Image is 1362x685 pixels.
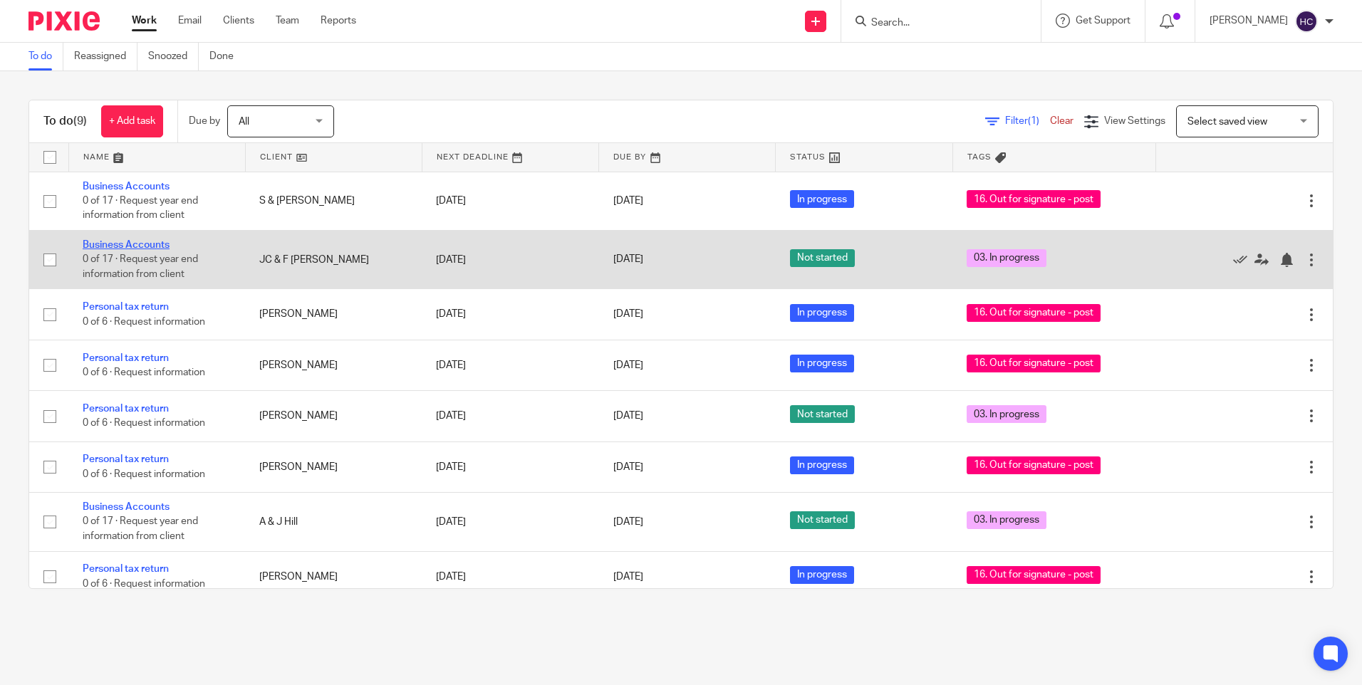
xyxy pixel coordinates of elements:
[83,196,198,221] span: 0 of 17 · Request year end information from client
[245,551,422,602] td: [PERSON_NAME]
[83,564,169,574] a: Personal tax return
[613,310,643,320] span: [DATE]
[189,114,220,128] p: Due by
[83,502,170,512] a: Business Accounts
[83,419,205,429] span: 0 of 6 · Request information
[1076,16,1130,26] span: Get Support
[422,289,598,340] td: [DATE]
[83,579,205,589] span: 0 of 6 · Request information
[967,405,1046,423] span: 03. In progress
[1005,116,1050,126] span: Filter
[422,340,598,390] td: [DATE]
[1028,116,1039,126] span: (1)
[239,117,249,127] span: All
[245,391,422,441] td: [PERSON_NAME]
[245,172,422,230] td: S & [PERSON_NAME]
[223,14,254,28] a: Clients
[870,17,998,30] input: Search
[83,454,169,464] a: Personal tax return
[178,14,202,28] a: Email
[422,391,598,441] td: [DATE]
[967,153,992,161] span: Tags
[967,456,1101,474] span: 16. Out for signature - post
[73,115,87,127] span: (9)
[967,249,1046,267] span: 03. In progress
[422,172,598,230] td: [DATE]
[1210,14,1288,28] p: [PERSON_NAME]
[83,367,205,377] span: 0 of 6 · Request information
[967,355,1101,372] span: 16. Out for signature - post
[790,456,854,474] span: In progress
[613,411,643,421] span: [DATE]
[74,43,137,70] a: Reassigned
[613,360,643,370] span: [DATE]
[209,43,244,70] a: Done
[613,462,643,472] span: [DATE]
[422,493,598,551] td: [DATE]
[967,304,1101,322] span: 16. Out for signature - post
[613,255,643,265] span: [DATE]
[613,517,643,527] span: [DATE]
[967,566,1101,584] span: 16. Out for signature - post
[422,230,598,288] td: [DATE]
[1187,117,1267,127] span: Select saved view
[1295,10,1318,33] img: svg%3E
[613,572,643,582] span: [DATE]
[790,511,855,529] span: Not started
[613,196,643,206] span: [DATE]
[83,469,205,479] span: 0 of 6 · Request information
[790,190,854,208] span: In progress
[245,493,422,551] td: A & J Hill
[790,249,855,267] span: Not started
[245,230,422,288] td: JC & F [PERSON_NAME]
[132,14,157,28] a: Work
[967,511,1046,529] span: 03. In progress
[422,551,598,602] td: [DATE]
[245,340,422,390] td: [PERSON_NAME]
[83,240,170,250] a: Business Accounts
[1104,116,1165,126] span: View Settings
[790,355,854,372] span: In progress
[1233,252,1254,266] a: Mark as done
[422,441,598,492] td: [DATE]
[245,289,422,340] td: [PERSON_NAME]
[967,190,1101,208] span: 16. Out for signature - post
[83,353,169,363] a: Personal tax return
[1050,116,1074,126] a: Clear
[83,517,198,542] span: 0 of 17 · Request year end information from client
[28,11,100,31] img: Pixie
[83,255,198,280] span: 0 of 17 · Request year end information from client
[790,405,855,423] span: Not started
[101,105,163,137] a: + Add task
[148,43,199,70] a: Snoozed
[245,441,422,492] td: [PERSON_NAME]
[790,566,854,584] span: In progress
[28,43,63,70] a: To do
[83,182,170,192] a: Business Accounts
[43,114,87,129] h1: To do
[321,14,356,28] a: Reports
[83,302,169,312] a: Personal tax return
[83,317,205,327] span: 0 of 6 · Request information
[790,304,854,322] span: In progress
[276,14,299,28] a: Team
[83,404,169,414] a: Personal tax return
